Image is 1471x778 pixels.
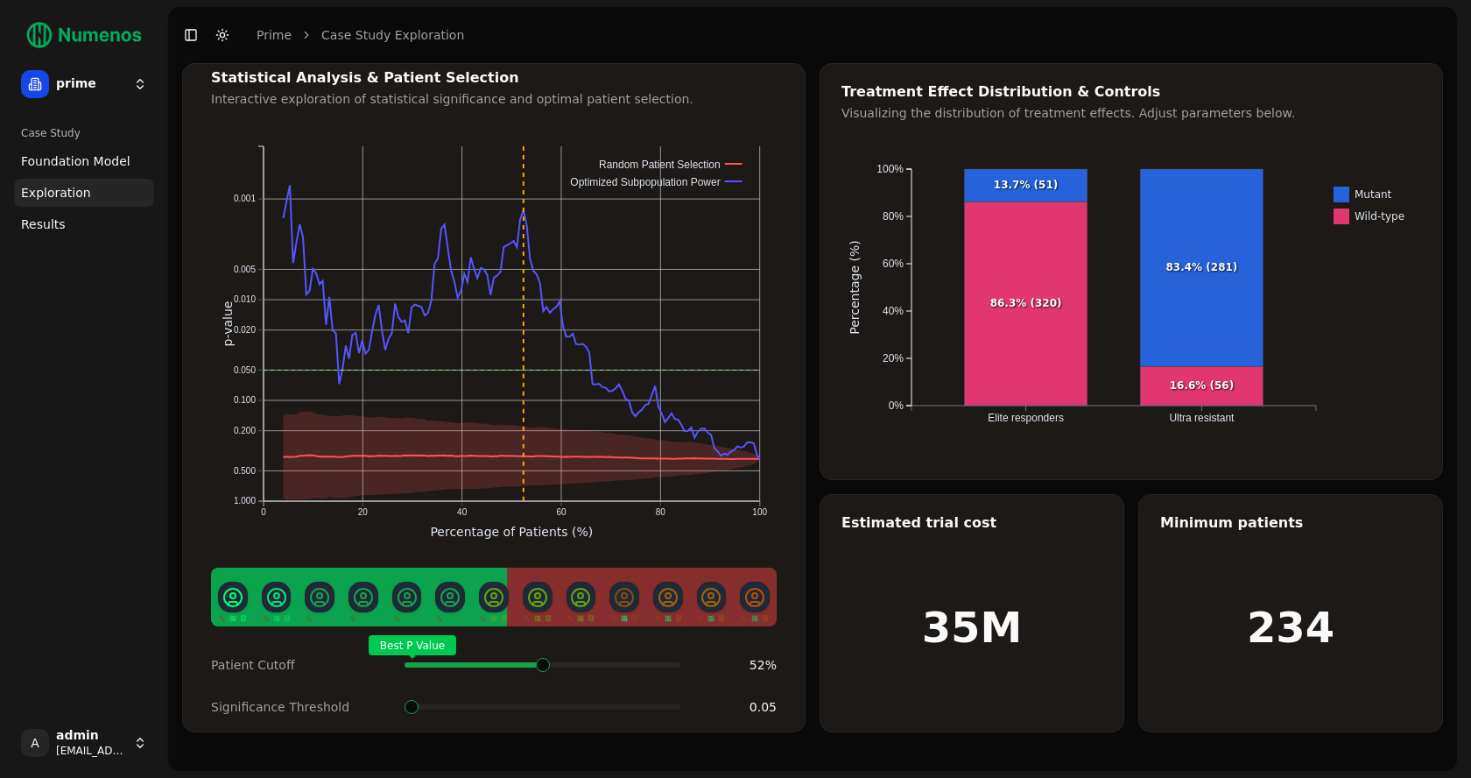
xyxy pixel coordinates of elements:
text: 80% [883,210,904,223]
text: 13.7% (51) [994,179,1058,191]
text: 0.001 [234,194,256,203]
div: Patient Cutoff [211,656,391,674]
text: 80 [656,507,666,517]
text: 0.050 [234,365,256,375]
text: 0% [889,400,904,412]
div: Interactive exploration of statistical significance and optimal patient selection. [211,90,777,108]
a: Exploration [14,179,154,207]
span: prime [56,76,126,92]
span: Exploration [21,184,91,202]
text: Ultra resistant [1169,412,1235,424]
div: Case Study [14,119,154,147]
text: 20% [883,352,904,364]
div: 52 % [694,656,777,674]
text: Optimized Subpopulation Power [571,176,721,188]
text: Percentage of Patients (%) [431,525,594,539]
span: Results [21,216,66,233]
a: Results [14,210,154,238]
nav: breadcrumb [257,26,464,44]
text: 60% [883,258,904,270]
text: 0 [261,507,266,517]
text: 1.000 [234,496,256,506]
a: Case Study Exploration [321,26,464,44]
text: Elite responders [988,412,1064,424]
text: 0.005 [234,265,256,274]
span: [EMAIL_ADDRESS] [56,744,126,758]
text: 40% [883,305,904,317]
h1: 234 [1247,606,1334,648]
text: 100 [753,507,768,517]
text: 0.500 [234,466,256,476]
text: 60 [557,507,567,517]
text: 83.4% (281) [1166,261,1238,273]
div: Treatment Effect Distribution & Controls [841,85,1421,99]
div: Visualizing the distribution of treatment effects. Adjust parameters below. [841,104,1421,122]
button: prime [14,63,154,105]
span: Foundation Model [21,152,130,170]
text: 86.3% (320) [990,297,1062,309]
text: p-value [221,301,235,347]
button: Toggle Sidebar [179,23,203,47]
div: 0.05 [694,698,777,716]
button: Aadmin[EMAIL_ADDRESS] [14,722,154,764]
a: Foundation Model [14,147,154,175]
text: Percentage (%) [848,240,862,334]
text: 0.010 [234,294,256,304]
a: prime [257,26,292,44]
img: Numenos [14,14,154,56]
text: 100% [876,163,904,175]
text: Random Patient Selection [599,159,721,171]
text: 0.200 [234,426,256,435]
h1: 35M [922,606,1023,648]
span: Best P Value [369,635,456,655]
text: 40 [457,507,468,517]
text: Mutant [1355,188,1392,201]
div: Statistical Analysis & Patient Selection [211,71,777,85]
text: 16.6% (56) [1170,379,1234,392]
button: Toggle Dark Mode [210,23,235,47]
span: admin [56,728,126,744]
text: Wild-type [1355,210,1404,223]
text: 20 [358,507,369,517]
text: 0.100 [234,395,256,405]
span: A [21,729,49,757]
text: 0.020 [234,325,256,335]
div: Significance Threshold [211,698,391,716]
